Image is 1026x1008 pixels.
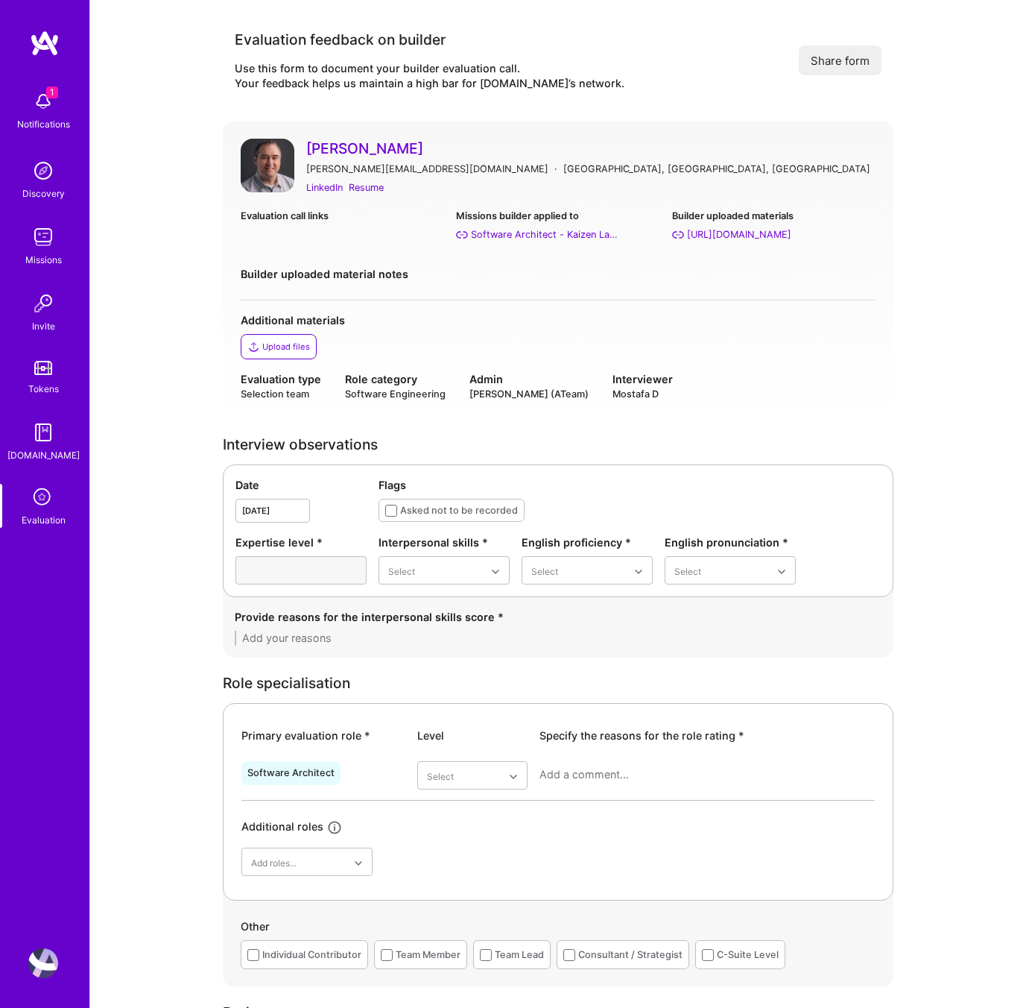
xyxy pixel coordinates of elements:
a: Software Architect - Kaizen Lab: Offline Replica Team [456,227,659,242]
div: Discovery [22,186,65,201]
div: Admin [469,371,589,387]
div: [PERSON_NAME][EMAIL_ADDRESS][DOMAIN_NAME] [306,161,548,177]
div: English pronunciation * [665,535,796,550]
i: icon Chevron [492,568,499,576]
div: Expertise level * [235,535,367,550]
div: Builder uploaded material notes [241,266,875,282]
div: Select [674,563,701,579]
img: discovery [28,156,58,186]
div: C-Suite Level [717,947,779,963]
div: [GEOGRAPHIC_DATA], [GEOGRAPHIC_DATA], [GEOGRAPHIC_DATA] [563,161,870,177]
img: logo [30,30,60,57]
div: Additional materials [241,312,875,328]
div: Mostafa D [612,387,673,401]
div: Role specialisation [223,675,893,691]
div: Interview observations [223,437,893,453]
div: Other [241,919,875,940]
span: 1 [46,86,58,98]
i: icon Chevron [355,860,362,867]
i: https://www.github.com/deanandreakis [672,229,684,241]
img: guide book [28,418,58,447]
div: Add roles... [251,854,297,870]
a: User Avatar [25,948,62,978]
div: Builder uploaded materials [672,208,875,224]
i: icon Chevron [635,568,642,576]
div: Software Architect - Kaizen Lab: Offline Replica Team [471,227,620,242]
div: Flags [379,477,881,493]
div: Tokens [28,381,59,397]
i: icon Chevron [510,773,517,781]
img: Invite [28,289,58,318]
a: [PERSON_NAME] [306,139,875,158]
div: Invite [32,318,55,334]
div: Missions builder applied to [456,208,659,224]
a: [URL][DOMAIN_NAME] [672,227,875,242]
i: icon SelectionTeam [29,484,57,512]
div: Role category [345,371,446,387]
div: Specify the reasons for the role rating * [539,728,875,743]
div: Select [388,563,415,579]
div: Team Lead [495,947,544,963]
div: [DOMAIN_NAME] [7,447,80,463]
div: https://www.github.com/deanandreakis [687,227,791,242]
div: Upload files [262,341,310,353]
div: English proficiency * [522,535,653,550]
img: User Avatar [241,139,294,192]
button: Share form [799,45,881,75]
i: Software Architect - Kaizen Lab: Offline Replica Team [456,229,468,241]
div: Evaluation [22,512,66,528]
div: · [554,161,557,177]
div: Selection team [241,387,321,401]
div: Missions [25,252,62,268]
div: Individual Contributor [262,947,361,963]
div: Evaluation call links [241,208,444,224]
div: Software Engineering [345,387,446,401]
div: Date [235,477,367,493]
div: Consultant / Strategist [578,947,683,963]
div: Evaluation feedback on builder [235,30,624,49]
div: Team Member [396,947,460,963]
i: icon Info [326,819,343,837]
img: tokens [34,361,52,375]
div: Primary evaluation role * [241,728,405,743]
div: Select [531,563,558,579]
div: Interviewer [612,371,673,387]
div: Software Architect [247,767,335,779]
div: Notifications [17,116,70,132]
div: Asked not to be recorded [400,503,518,518]
div: Use this form to document your builder evaluation call. Your feedback helps us maintain a high ba... [235,61,624,91]
img: bell [28,86,58,116]
div: Interpersonal skills * [379,535,510,550]
div: [PERSON_NAME] (ATeam) [469,387,589,401]
a: LinkedIn [306,180,343,195]
i: icon Chevron [778,568,785,576]
img: User Avatar [28,948,58,978]
div: Evaluation type [241,371,321,387]
div: Select [427,768,454,784]
a: Resume [349,180,384,195]
div: Provide reasons for the interpersonal skills score * [235,609,881,625]
div: Additional roles [241,819,323,836]
a: User Avatar [241,139,294,196]
div: Level [417,728,528,743]
i: icon Upload2 [247,341,259,353]
img: teamwork [28,222,58,252]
